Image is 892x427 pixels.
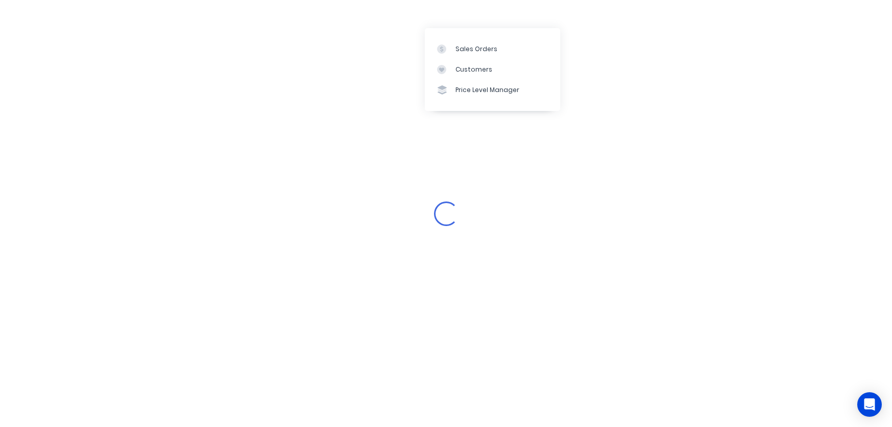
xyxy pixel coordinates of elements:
div: Sales Orders [455,44,497,54]
a: Sales Orders [425,38,560,59]
div: Price Level Manager [455,85,519,95]
div: Customers [455,65,492,74]
a: Price Level Manager [425,80,560,100]
div: Open Intercom Messenger [857,392,882,417]
a: Customers [425,59,560,80]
